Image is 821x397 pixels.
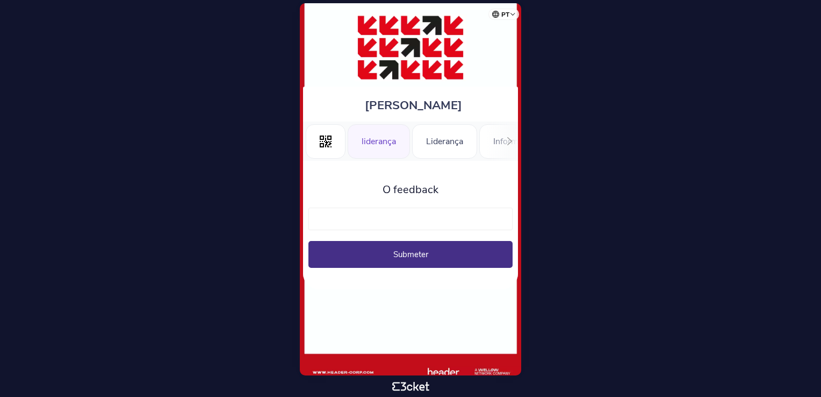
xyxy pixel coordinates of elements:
a: Informações [479,134,554,146]
div: O feedback [308,172,513,202]
div: Liderança [412,124,477,159]
a: Liderança [412,134,477,146]
div: liderança [348,124,410,159]
a: liderança [348,134,410,146]
button: Submeter [308,241,513,268]
span: [PERSON_NAME] [365,97,462,114]
div: Informações [479,124,554,159]
img: Contra Tendências [355,14,466,81]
